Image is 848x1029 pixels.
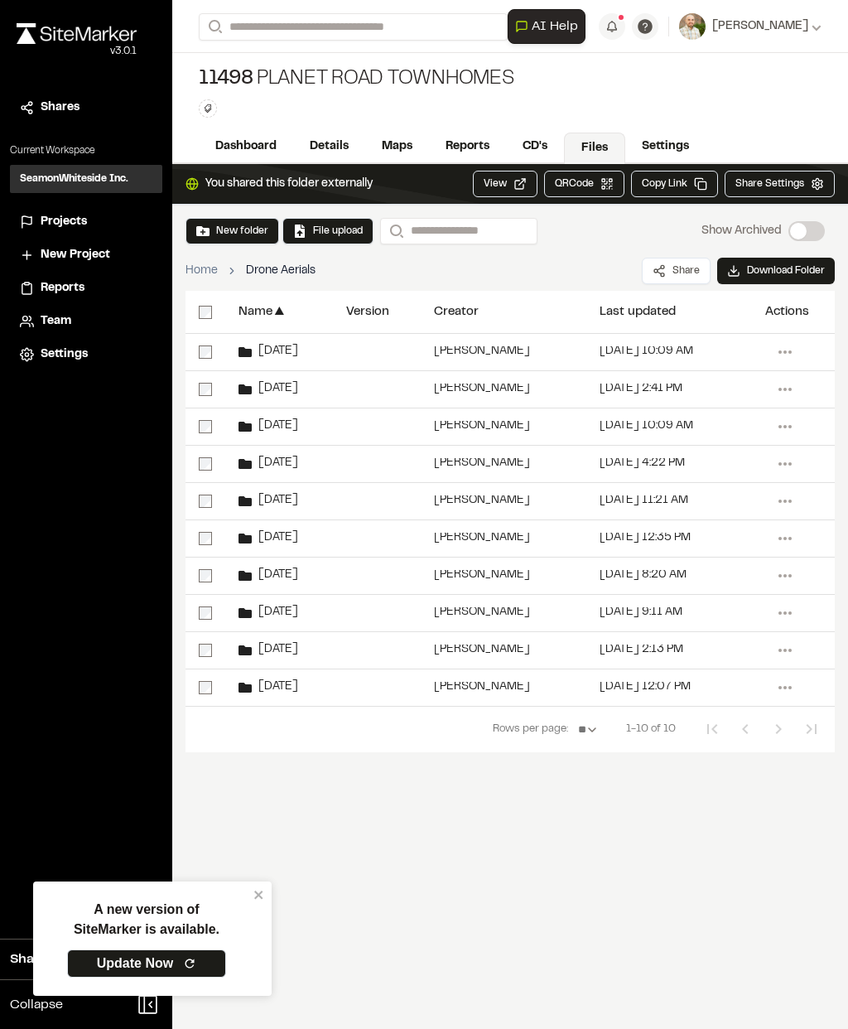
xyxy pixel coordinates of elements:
[252,682,298,693] span: [DATE]
[252,645,298,655] span: [DATE]
[765,306,809,318] div: Actions
[625,131,706,162] a: Settings
[199,681,212,694] input: select-row-1bd1ca3cc630eb0c8fc8
[571,713,606,746] select: Rows per page:
[199,345,212,359] input: select-row-8e6f547064c2f626f792
[20,99,152,117] a: Shares
[41,213,87,231] span: Projects
[238,457,298,471] div: 4.22.25
[252,458,298,469] span: [DATE]
[20,213,152,231] a: Projects
[196,224,268,239] button: New folder
[252,346,298,357] span: [DATE]
[701,222,782,240] p: Show Archived
[564,133,625,164] a: Files
[493,722,568,738] span: Rows per page:
[238,383,298,396] div: 2.26.25
[199,383,212,396] input: select-row-c3aed801d89508b2afde
[631,171,718,197] button: Copy Link
[253,888,265,901] button: close
[434,384,530,394] div: [PERSON_NAME]
[762,713,795,746] button: Next Page
[473,171,537,197] button: View
[238,644,298,657] div: 7.7.25
[199,644,212,657] input: select-row-6ee224a97ab432f72353
[434,458,530,469] div: [PERSON_NAME]
[238,306,272,318] div: Name
[252,495,298,506] span: [DATE]
[717,258,835,284] button: Download Folder
[17,44,137,59] div: Oh geez...please don't...
[41,246,110,264] span: New Project
[600,306,676,318] div: Last updated
[10,995,63,1015] span: Collapse
[199,495,212,508] input: select-row-fb270e2d43bc70068456
[185,262,218,280] a: Home
[365,131,429,162] a: Maps
[642,258,711,284] button: Share
[434,682,530,693] div: [PERSON_NAME]
[600,421,693,432] div: [DATE] 10:09 AM
[508,9,592,44] div: Open AI Assistant
[600,645,683,655] div: [DATE] 2:13 PM
[600,346,693,357] div: [DATE] 10:09 AM
[532,17,578,36] span: AI Help
[41,312,71,331] span: Team
[434,346,530,357] div: [PERSON_NAME]
[199,131,293,162] a: Dashboard
[238,606,298,620] div: 7.21.25
[185,291,835,752] div: select-all-rowsName▲VersionCreatorLast updatedActionsselect-row-8e6f547064c2f626f792[DATE][PERSON...
[252,421,298,432] span: [DATE]
[600,458,685,469] div: [DATE] 4:22 PM
[506,131,564,162] a: CD's
[205,175,373,193] span: You shared this folder externally
[434,421,530,432] div: [PERSON_NAME]
[600,607,682,618] div: [DATE] 9:11 AM
[293,131,365,162] a: Details
[795,713,828,746] button: Last Page
[712,17,808,36] span: [PERSON_NAME]
[199,569,212,582] input: select-row-b44fdc92faad4d551e83
[199,606,212,620] input: select-row-c3c3476d5a1b250b432b
[272,304,287,320] span: ▲
[199,457,212,471] input: select-row-f06f6c97eb8b3b8247de
[434,570,530,581] div: [PERSON_NAME]
[380,218,410,244] button: Search
[600,570,687,581] div: [DATE] 8:20 AM
[10,143,162,158] p: Current Workspace
[282,218,373,244] button: File upload
[185,262,316,280] nav: breadcrumb
[41,99,79,117] span: Shares
[252,384,298,394] span: [DATE]
[199,306,212,319] input: select-all-rows
[729,713,762,746] button: Previous Page
[41,345,88,364] span: Settings
[20,279,152,297] a: Reports
[238,345,298,359] div: 1.30.25
[67,949,226,978] a: Update Now
[252,570,298,581] span: [DATE]
[252,607,298,618] span: [DATE]
[679,13,821,40] button: [PERSON_NAME]
[238,569,298,582] div: 6.23.25
[508,9,585,44] button: Open AI Assistant
[600,495,688,506] div: [DATE] 11:21 AM
[346,306,389,318] div: Version
[199,66,253,93] span: 11498
[238,420,298,433] div: 3.21.25
[199,420,212,433] input: select-row-9c9f8b022a51aafd1292
[20,312,152,331] a: Team
[544,171,624,197] button: QRCode
[74,900,219,940] p: A new version of SiteMarker is available.
[238,532,298,545] div: 6.2.25
[434,495,530,506] div: [PERSON_NAME]
[238,495,298,508] div: 5.8.25
[20,171,128,186] h3: SeamonWhiteside Inc.
[199,66,514,93] div: Planet Road Townhomes
[434,533,530,543] div: [PERSON_NAME]
[17,23,137,44] img: rebrand.png
[199,99,217,118] button: Edit Tags
[696,713,729,746] button: First Page
[293,224,363,239] button: File upload
[434,645,530,655] div: [PERSON_NAME]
